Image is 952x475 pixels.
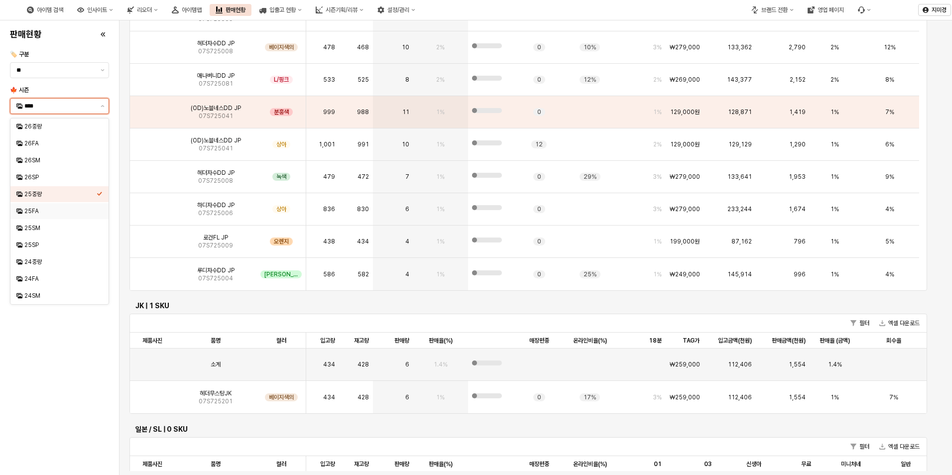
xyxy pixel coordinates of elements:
span: 133,641 [727,173,752,181]
div: 판매현황 [226,6,245,13]
span: 1,674 [789,205,806,213]
span: 루디자수DD JP [197,266,235,274]
span: 0 [537,76,541,84]
span: 438 [323,237,335,245]
div: 입출고 현황 [269,6,296,13]
span: 07S725008 [198,177,233,185]
div: 25FA [24,207,97,215]
span: 01 [654,460,662,468]
span: 145,914 [727,270,752,278]
span: 매장편중 [529,460,549,468]
span: L/핑크 [274,76,289,84]
span: 녹색 [276,173,286,181]
span: 2,152 [790,76,806,84]
span: 11 [402,108,409,116]
span: 컬러 [276,460,286,468]
span: 0 [537,108,541,116]
span: 830 [357,205,369,213]
div: 리오더 [137,6,152,13]
span: 상아 [276,205,286,213]
span: 로건FL JP [203,234,228,241]
div: 26SM [24,156,97,164]
span: 재고량 [354,460,369,468]
h6: 일본 / SL | 0 SKU [135,425,921,434]
span: 1% [831,205,839,213]
span: 0 [537,393,541,401]
span: 6% [885,140,894,148]
span: 3% [653,205,662,213]
span: 베이지색의 [269,393,294,401]
span: 2% [831,76,839,84]
span: 9% [885,173,894,181]
span: 매장편중 [529,337,549,345]
span: 6 [405,205,409,213]
span: 품명 [211,460,221,468]
span: 2% [831,43,839,51]
span: 07S725081 [199,80,233,88]
span: 1% [436,270,445,278]
span: 07S725004 [198,274,233,282]
span: 1% [436,140,445,148]
span: 헤더무스탕JK [200,389,232,397]
span: 1% [831,270,839,278]
div: 판매현황 [210,4,251,16]
button: 제안 사항 표시 [97,63,109,78]
span: 1,290 [789,140,806,148]
span: 8 [405,76,409,84]
span: 4% [885,205,894,213]
span: 199,000원 [670,237,700,245]
font: 필터 [859,318,869,328]
div: 설정/관리 [371,4,421,16]
span: 1% [436,173,445,181]
span: 03 [704,460,712,468]
span: 7% [885,108,894,116]
div: 시즌기획/리뷰 [310,4,369,16]
span: 07S725041 [199,144,233,152]
span: 991 [357,140,369,148]
div: 인사이트 [87,6,107,13]
font: 엑셀 다운로드 [888,318,920,328]
h4: 판매현황 [10,29,42,39]
p: 지미경 [932,6,947,14]
span: 3% [653,43,662,51]
span: 상아 [276,140,286,148]
span: 애나버니DD JP [197,72,235,80]
span: 베이지색의 [269,43,294,51]
span: 🍁 시즌 [10,87,29,94]
span: 112,406 [728,360,752,368]
span: 3% [653,393,662,401]
span: 1% [436,237,445,245]
span: 468 [357,43,369,51]
span: 07S725006 [198,209,233,217]
span: 6 [405,393,409,401]
span: 오렌지 [274,237,289,245]
div: 25SP [24,241,97,249]
span: ₩249,000 [670,270,700,278]
span: 143,377 [727,76,752,84]
span: 입고금액(천원) [718,337,752,345]
span: 233,244 [727,205,752,213]
span: 10% [584,43,596,51]
span: 소계 [211,360,221,368]
span: 0 [537,173,541,181]
span: 1% [436,205,445,213]
span: 헤더자수DD JP [197,39,235,47]
span: 4% [885,270,894,278]
span: 1,953 [789,173,806,181]
span: (OD)노블네스DD JP [191,104,241,112]
span: 128,871 [728,108,752,116]
span: 🏷️ 구분 [10,51,29,58]
span: 분홍색 [274,108,289,116]
span: 입고량 [320,337,335,345]
span: 12% [584,76,596,84]
span: 신생아 [746,460,761,468]
span: 129,129 [728,140,752,148]
span: 1% [831,108,839,116]
div: 영업 페이지 [802,4,850,16]
span: 582 [357,270,369,278]
div: 시즌기획/리뷰 [326,6,357,13]
button: 제안 사항 표시 [97,99,109,114]
span: 회수율 [886,337,901,345]
span: 1,554 [789,360,806,368]
h6: JK | 1 SKU [135,301,921,310]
